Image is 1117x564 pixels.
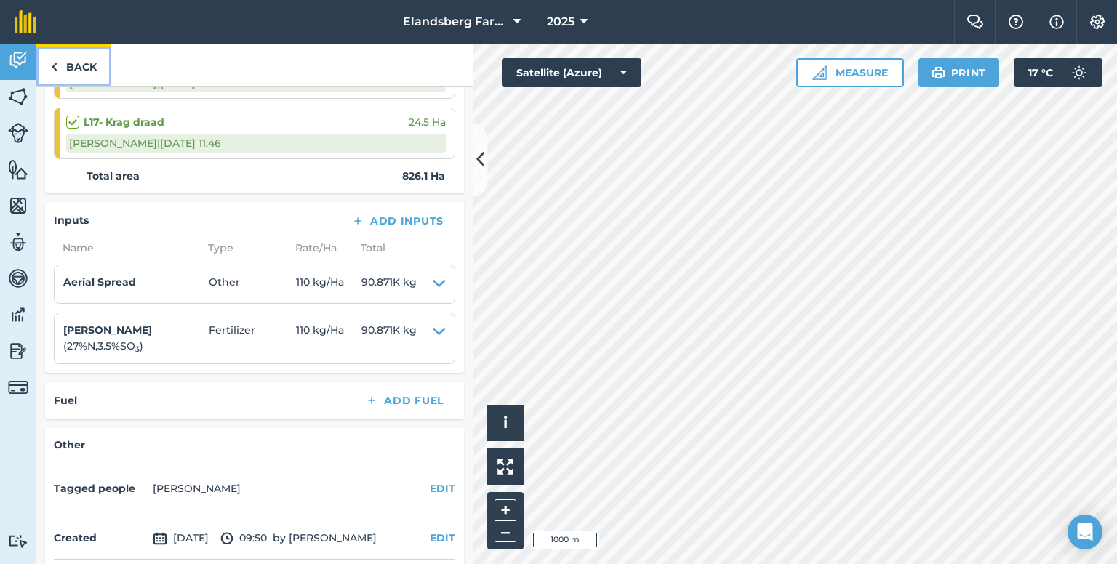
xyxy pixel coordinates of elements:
[54,437,455,453] h4: Other
[8,340,28,362] img: svg+xml;base64,PD94bWwgdmVyc2lvbj0iMS4wIiBlbmNvZGluZz0idXRmLTgiPz4KPCEtLSBHZW5lcmF0b3I6IEFkb2JlIE...
[502,58,641,87] button: Satellite (Azure)
[547,13,574,31] span: 2025
[403,13,508,31] span: Elandsberg Farms
[296,274,361,294] span: 110 kg / Ha
[796,58,904,87] button: Measure
[8,304,28,326] img: svg+xml;base64,PD94bWwgdmVyc2lvbj0iMS4wIiBlbmNvZGluZz0idXRmLTgiPz4KPCEtLSBHZW5lcmF0b3I6IEFkb2JlIE...
[8,377,28,398] img: svg+xml;base64,PD94bWwgdmVyc2lvbj0iMS4wIiBlbmNvZGluZz0idXRmLTgiPz4KPCEtLSBHZW5lcmF0b3I6IEFkb2JlIE...
[15,10,36,33] img: fieldmargin Logo
[402,168,445,184] strong: 826.1 Ha
[54,212,89,228] h4: Inputs
[54,480,147,496] h4: Tagged people
[199,240,287,256] span: Type
[8,195,28,217] img: svg+xml;base64,PHN2ZyB4bWxucz0iaHR0cDovL3d3dy53My5vcmcvMjAwMC9zdmciIHdpZHRoPSI1NiIgaGVpZ2h0PSI2MC...
[54,518,455,560] div: by [PERSON_NAME]
[361,322,417,355] span: 90.871K kg
[8,49,28,71] img: svg+xml;base64,PD94bWwgdmVyc2lvbj0iMS4wIiBlbmNvZGluZz0idXRmLTgiPz4KPCEtLSBHZW5lcmF0b3I6IEFkb2JlIE...
[8,123,28,143] img: svg+xml;base64,PD94bWwgdmVyc2lvbj0iMS4wIiBlbmNvZGluZz0idXRmLTgiPz4KPCEtLSBHZW5lcmF0b3I6IEFkb2JlIE...
[361,274,417,294] span: 90.871K kg
[495,499,516,521] button: +
[1065,58,1094,87] img: svg+xml;base64,PD94bWwgdmVyc2lvbj0iMS4wIiBlbmNvZGluZz0idXRmLTgiPz4KPCEtLSBHZW5lcmF0b3I6IEFkb2JlIE...
[51,58,57,76] img: svg+xml;base64,PHN2ZyB4bWxucz0iaHR0cDovL3d3dy53My5vcmcvMjAwMC9zdmciIHdpZHRoPSI5IiBoZWlnaHQ9IjI0Ii...
[153,530,209,547] span: [DATE]
[812,65,827,80] img: Ruler icon
[296,322,361,355] span: 110 kg / Ha
[84,114,164,130] strong: L17- Krag draad
[1049,13,1064,31] img: svg+xml;base64,PHN2ZyB4bWxucz0iaHR0cDovL3d3dy53My5vcmcvMjAwMC9zdmciIHdpZHRoPSIxNyIgaGVpZ2h0PSIxNy...
[495,521,516,542] button: –
[54,392,77,408] h4: Fuel
[503,414,508,432] span: i
[1014,58,1102,87] button: 17 °C
[220,530,233,547] img: svg+xml;base64,PD94bWwgdmVyc2lvbj0iMS4wIiBlbmNvZGluZz0idXRmLTgiPz4KPCEtLSBHZW5lcmF0b3I6IEFkb2JlIE...
[287,240,352,256] span: Rate/ Ha
[8,86,28,108] img: svg+xml;base64,PHN2ZyB4bWxucz0iaHR0cDovL3d3dy53My5vcmcvMjAwMC9zdmciIHdpZHRoPSI1NiIgaGVpZ2h0PSI2MC...
[1089,15,1106,29] img: A cog icon
[966,15,984,29] img: Two speech bubbles overlapping with the left bubble in the forefront
[209,322,296,355] span: Fertilizer
[918,58,1000,87] button: Print
[63,274,209,290] h4: Aerial Spread
[153,530,167,547] img: svg+xml;base64,PD94bWwgdmVyc2lvbj0iMS4wIiBlbmNvZGluZz0idXRmLTgiPz4KPCEtLSBHZW5lcmF0b3I6IEFkb2JlIE...
[497,459,513,475] img: Four arrows, one pointing top left, one top right, one bottom right and the last bottom left
[8,231,28,253] img: svg+xml;base64,PD94bWwgdmVyc2lvbj0iMS4wIiBlbmNvZGluZz0idXRmLTgiPz4KPCEtLSBHZW5lcmF0b3I6IEFkb2JlIE...
[1007,15,1025,29] img: A question mark icon
[209,274,296,294] span: Other
[54,530,147,546] h4: Created
[487,405,524,441] button: i
[8,158,28,180] img: svg+xml;base64,PHN2ZyB4bWxucz0iaHR0cDovL3d3dy53My5vcmcvMjAwMC9zdmciIHdpZHRoPSI1NiIgaGVpZ2h0PSI2MC...
[353,390,455,411] button: Add Fuel
[932,64,945,81] img: svg+xml;base64,PHN2ZyB4bWxucz0iaHR0cDovL3d3dy53My5vcmcvMjAwMC9zdmciIHdpZHRoPSIxOSIgaGVpZ2h0PSIyNC...
[66,134,446,153] div: [PERSON_NAME] | [DATE] 11:46
[8,267,28,289] img: svg+xml;base64,PD94bWwgdmVyc2lvbj0iMS4wIiBlbmNvZGluZz0idXRmLTgiPz4KPCEtLSBHZW5lcmF0b3I6IEFkb2JlIE...
[63,322,446,355] summary: [PERSON_NAME](27%N,3.5%SO3)Fertilizer110 kg/Ha90.871K kg
[1068,515,1102,549] div: Open Intercom Messenger
[352,240,385,256] span: Total
[8,534,28,548] img: svg+xml;base64,PD94bWwgdmVyc2lvbj0iMS4wIiBlbmNvZGluZz0idXRmLTgiPz4KPCEtLSBHZW5lcmF0b3I6IEFkb2JlIE...
[409,114,446,130] span: 24.5 Ha
[63,274,446,294] summary: Aerial SpreadOther110 kg/Ha90.871K kg
[430,480,455,496] button: EDIT
[54,240,199,256] span: Name
[340,211,455,231] button: Add Inputs
[1028,58,1053,87] span: 17 ° C
[220,530,267,547] span: 09:50
[135,345,140,354] sub: 3
[430,530,455,546] button: EDIT
[63,338,209,354] p: ( 27 % N , 3.5 % SO )
[36,44,111,86] a: Back
[153,480,241,496] li: [PERSON_NAME]
[87,168,140,184] strong: Total area
[63,322,209,338] h4: [PERSON_NAME]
